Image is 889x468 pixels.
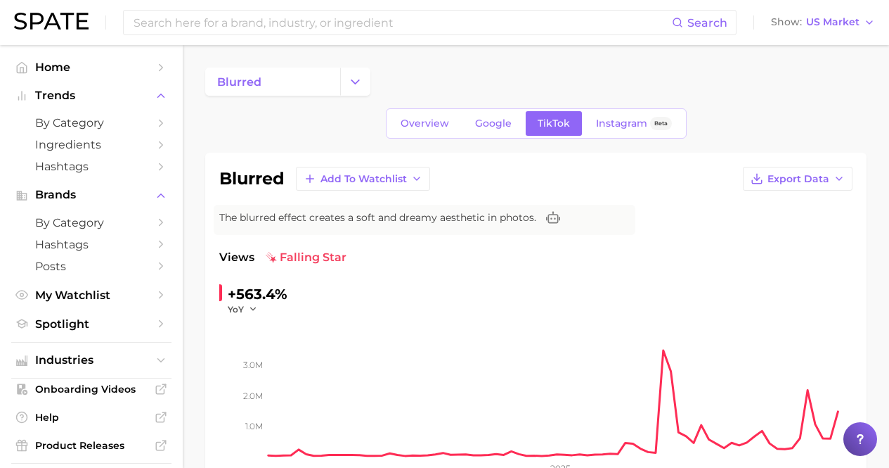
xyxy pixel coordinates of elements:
span: Overview [401,118,449,129]
img: falling star [266,252,277,263]
img: SPATE [14,13,89,30]
span: Spotlight [35,317,148,331]
a: Product Releases [11,435,171,456]
span: My Watchlist [35,289,148,302]
a: Spotlight [11,313,171,335]
a: Home [11,56,171,78]
span: Views [219,249,254,266]
span: by Category [35,216,148,229]
a: by Category [11,112,171,134]
span: Export Data [767,173,829,185]
button: YoY [228,303,258,315]
a: InstagramBeta [584,111,684,136]
h1: blurred [219,170,285,187]
button: ShowUS Market [767,13,878,32]
span: Posts [35,260,148,273]
span: TikTok [538,118,570,129]
span: Home [35,61,148,74]
button: Industries [11,350,171,371]
button: Change Category [340,68,370,96]
span: YoY [228,303,244,315]
span: Industries [35,354,148,367]
span: Hashtags [35,238,148,251]
a: My Watchlist [11,284,171,306]
span: Onboarding Videos [35,383,148,396]
span: Beta [654,118,668,129]
span: by Category [35,116,148,129]
span: Search [687,16,727,30]
div: +563.4% [228,283,287,305]
a: Help [11,407,171,428]
span: The blurred effect creates a soft and dreamy aesthetic in photos. [219,210,536,225]
tspan: 1.0m [245,421,263,431]
a: Google [463,111,524,136]
a: Overview [389,111,461,136]
span: Add to Watchlist [320,173,407,185]
tspan: 3.0m [243,360,263,370]
input: Search here for a brand, industry, or ingredient [132,11,672,34]
span: Help [35,411,148,424]
span: Hashtags [35,160,148,173]
span: Ingredients [35,138,148,151]
span: Product Releases [35,439,148,452]
span: falling star [266,249,346,266]
span: Google [475,118,512,129]
button: Export Data [743,167,852,191]
button: Trends [11,85,171,106]
span: Brands [35,189,148,201]
span: US Market [806,18,859,26]
span: Instagram [596,118,647,129]
span: Show [771,18,802,26]
a: Hashtags [11,156,171,177]
a: Posts [11,255,171,277]
a: Onboarding Videos [11,379,171,400]
a: TikTok [526,111,582,136]
span: Trends [35,89,148,102]
span: blurred [217,75,261,89]
tspan: 2.0m [243,391,263,401]
a: by Category [11,212,171,234]
a: Ingredients [11,134,171,156]
a: blurred [205,68,340,96]
a: Hashtags [11,234,171,255]
button: Add to Watchlist [296,167,430,191]
button: Brands [11,184,171,205]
